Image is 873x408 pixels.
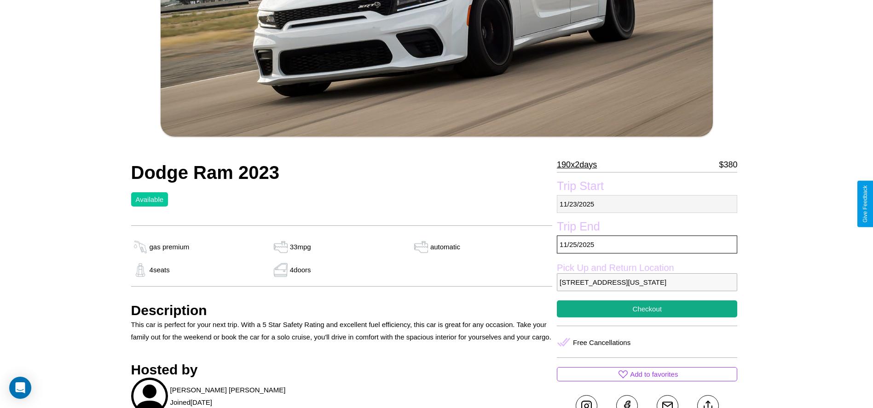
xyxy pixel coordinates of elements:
p: automatic [430,241,460,253]
div: Give Feedback [862,185,868,223]
p: Available [136,193,164,206]
p: [PERSON_NAME] [PERSON_NAME] [170,384,286,396]
p: 4 seats [150,264,170,276]
p: 11 / 23 / 2025 [557,195,737,213]
p: 11 / 25 / 2025 [557,236,737,253]
button: Checkout [557,300,737,317]
p: This car is perfect for your next trip. With a 5 Star Safety Rating and excellent fuel efficiency... [131,318,553,343]
img: gas [131,240,150,254]
label: Trip End [557,220,737,236]
button: Add to favorites [557,367,737,381]
p: Add to favorites [630,368,678,380]
img: gas [131,263,150,277]
p: gas premium [150,241,190,253]
img: gas [272,240,290,254]
img: gas [412,240,430,254]
p: 190 x 2 days [557,157,597,172]
p: $ 380 [719,157,737,172]
div: Open Intercom Messenger [9,377,31,399]
label: Trip Start [557,179,737,195]
p: [STREET_ADDRESS][US_STATE] [557,273,737,291]
h3: Description [131,303,553,318]
img: gas [272,263,290,277]
p: 4 doors [290,264,311,276]
h3: Hosted by [131,362,553,378]
p: Free Cancellations [573,336,630,349]
p: 33 mpg [290,241,311,253]
label: Pick Up and Return Location [557,263,737,273]
h2: Dodge Ram 2023 [131,162,553,183]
